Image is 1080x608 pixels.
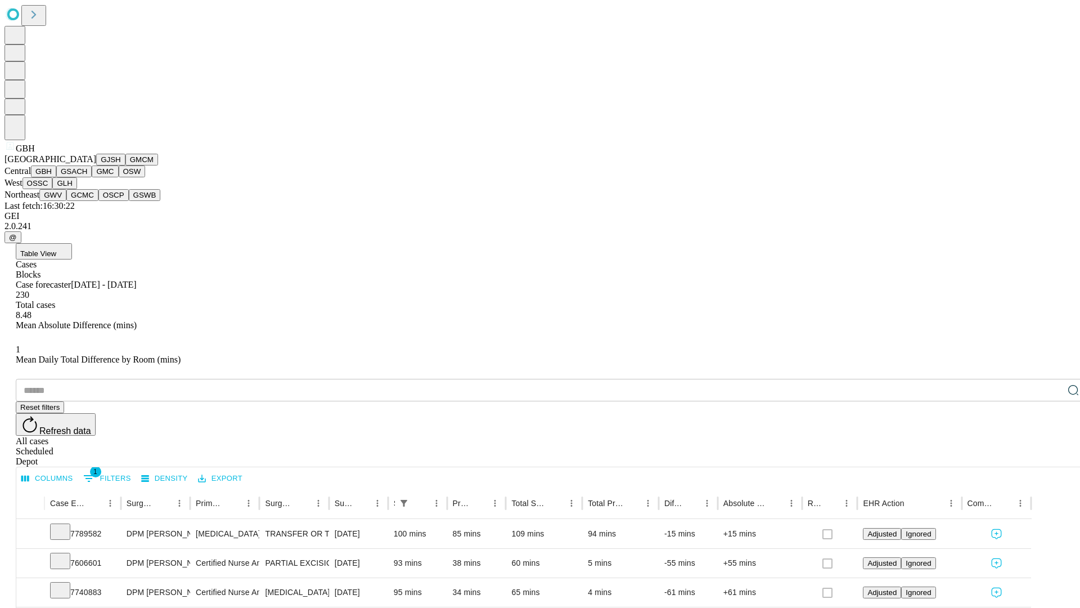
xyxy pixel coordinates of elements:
[16,355,181,364] span: Mean Daily Total Difference by Room (mins)
[664,499,682,508] div: Difference
[16,290,29,299] span: 230
[92,166,118,177] button: GMC
[906,530,931,538] span: Ignored
[396,495,412,511] button: Show filters
[16,280,71,289] span: Case forecaster
[640,495,656,511] button: Menu
[56,166,92,177] button: GSACH
[511,520,577,548] div: 109 mins
[723,520,796,548] div: +15 mins
[295,495,310,511] button: Sort
[1012,495,1028,511] button: Menu
[22,583,39,603] button: Expand
[901,557,935,569] button: Ignored
[50,549,115,578] div: 7606601
[87,495,102,511] button: Sort
[683,495,699,511] button: Sort
[4,231,21,243] button: @
[867,588,897,597] span: Adjusted
[471,495,487,511] button: Sort
[96,154,125,166] button: GJSH
[16,243,72,260] button: Table View
[588,549,653,578] div: 5 mins
[310,495,326,511] button: Menu
[967,499,996,508] div: Comments
[9,233,17,242] span: @
[664,520,712,548] div: -15 mins
[394,499,395,508] div: Scheduled In Room Duration
[839,495,854,511] button: Menu
[225,495,241,511] button: Sort
[564,495,579,511] button: Menu
[50,578,115,607] div: 7740883
[265,549,323,578] div: PARTIAL EXCISION TARSAL OR [MEDICAL_DATA]
[195,470,245,488] button: Export
[699,495,715,511] button: Menu
[4,201,75,211] span: Last fetch: 16:30:22
[16,310,31,320] span: 8.48
[156,495,172,511] button: Sort
[22,554,39,574] button: Expand
[241,495,256,511] button: Menu
[901,528,935,540] button: Ignored
[823,495,839,511] button: Sort
[768,495,784,511] button: Sort
[863,557,901,569] button: Adjusted
[511,578,577,607] div: 65 mins
[335,578,382,607] div: [DATE]
[16,300,55,310] span: Total cases
[784,495,799,511] button: Menu
[863,528,901,540] button: Adjusted
[588,499,623,508] div: Total Predicted Duration
[20,403,60,412] span: Reset filters
[867,559,897,567] span: Adjusted
[335,520,382,548] div: [DATE]
[906,588,931,597] span: Ignored
[394,578,442,607] div: 95 mins
[127,499,155,508] div: Surgeon Name
[127,578,184,607] div: DPM [PERSON_NAME]
[511,499,547,508] div: Total Scheduled Duration
[588,520,653,548] div: 94 mins
[22,177,53,189] button: OSSC
[102,495,118,511] button: Menu
[453,520,501,548] div: 85 mins
[453,549,501,578] div: 38 mins
[39,189,66,201] button: GWV
[16,345,20,354] span: 1
[723,499,767,508] div: Absolute Difference
[511,549,577,578] div: 60 mins
[98,189,129,201] button: OSCP
[370,495,385,511] button: Menu
[487,495,503,511] button: Menu
[863,499,904,508] div: EHR Action
[906,559,931,567] span: Ignored
[548,495,564,511] button: Sort
[31,166,56,177] button: GBH
[172,495,187,511] button: Menu
[196,578,254,607] div: Certified Nurse Anesthetist
[664,578,712,607] div: -61 mins
[66,189,98,201] button: GCMC
[71,280,136,289] span: [DATE] - [DATE]
[22,525,39,544] button: Expand
[354,495,370,511] button: Sort
[335,549,382,578] div: [DATE]
[90,466,101,477] span: 1
[723,578,796,607] div: +61 mins
[127,549,184,578] div: DPM [PERSON_NAME]
[901,587,935,598] button: Ignored
[39,426,91,436] span: Refresh data
[19,470,76,488] button: Select columns
[453,499,471,508] div: Predicted In Room Duration
[335,499,353,508] div: Surgery Date
[429,495,444,511] button: Menu
[4,211,1075,221] div: GEI
[664,549,712,578] div: -55 mins
[4,154,96,164] span: [GEOGRAPHIC_DATA]
[265,578,323,607] div: [MEDICAL_DATA] METATARSOPHALANGEAL JOINT
[723,549,796,578] div: +55 mins
[196,520,254,548] div: [MEDICAL_DATA]
[119,166,146,177] button: OSW
[4,221,1075,231] div: 2.0.241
